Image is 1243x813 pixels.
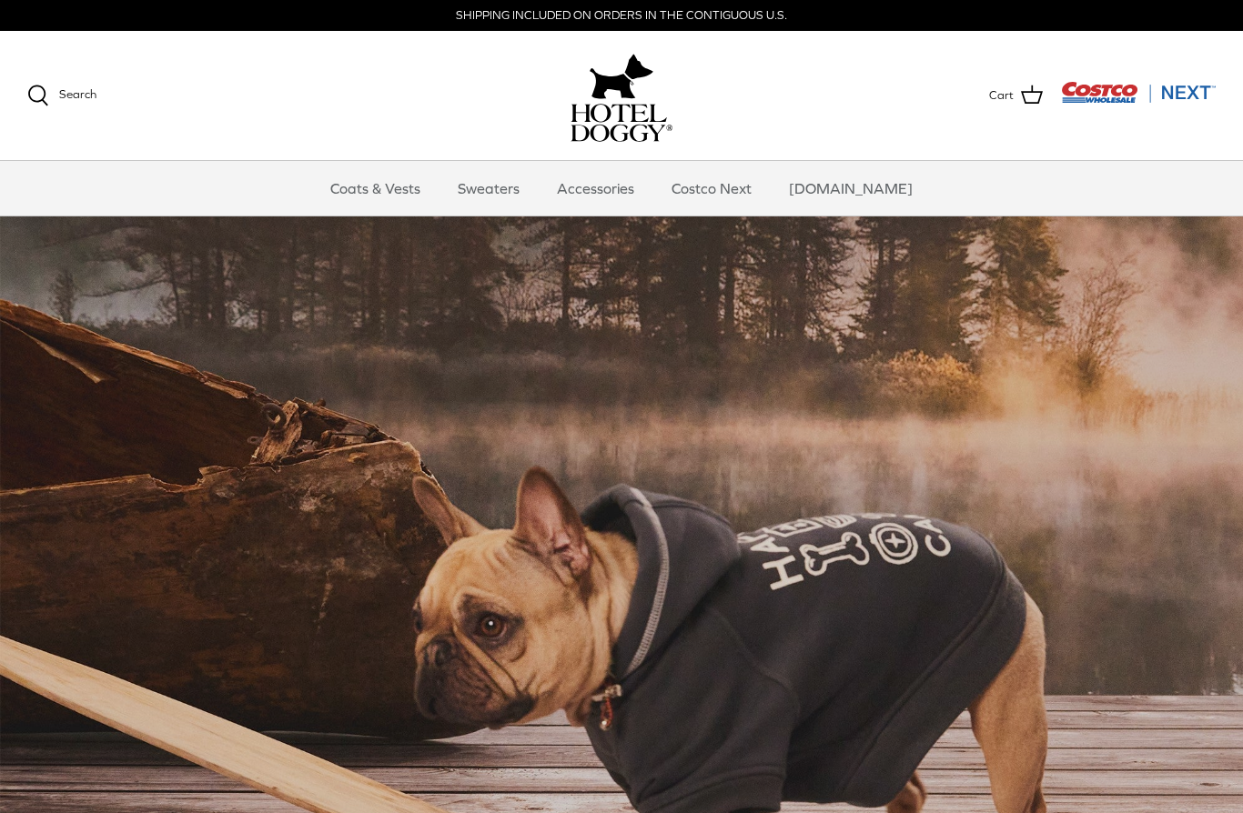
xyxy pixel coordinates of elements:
[441,161,536,216] a: Sweaters
[59,87,96,101] span: Search
[655,161,768,216] a: Costco Next
[541,161,651,216] a: Accessories
[590,49,653,104] img: hoteldoggy.com
[989,86,1014,105] span: Cart
[27,85,96,106] a: Search
[571,104,672,142] img: hoteldoggycom
[1061,93,1216,106] a: Visit Costco Next
[773,161,929,216] a: [DOMAIN_NAME]
[989,84,1043,107] a: Cart
[314,161,437,216] a: Coats & Vests
[571,49,672,142] a: hoteldoggy.com hoteldoggycom
[1061,81,1216,104] img: Costco Next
